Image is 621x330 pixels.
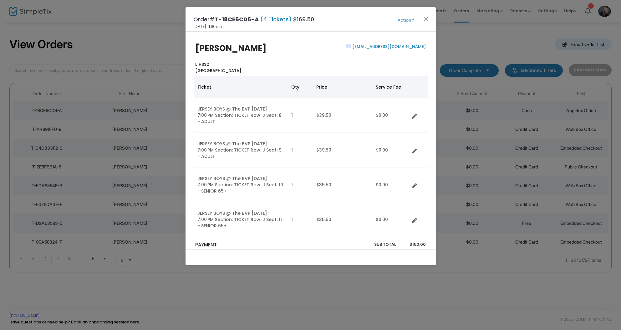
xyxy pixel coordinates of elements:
td: JERSEY BOYS @ The BVP [DATE] 7:00 PM Section: TICKET Row: J Seat: 11 - SENIOR 65+ [194,202,288,237]
div: Data table [194,76,428,237]
p: $150.00 [402,241,426,248]
span: (4 Tickets) [259,15,293,23]
p: PAYMENT [195,241,308,249]
td: $0.00 [372,202,410,237]
td: 1 [288,202,313,237]
td: $0.00 [372,168,410,202]
a: [EMAIL_ADDRESS][DOMAIN_NAME] [351,44,426,49]
th: Ticket [194,76,288,98]
th: Service Fee [372,76,410,98]
button: Close [422,15,430,23]
span: [DATE] 11:18 a.m. [193,23,224,30]
td: $35.50 [313,168,372,202]
span: T-18CE6CD6-A [215,15,259,23]
h4: Order# $169.50 [193,15,314,23]
b: L1H3S2 [GEOGRAPHIC_DATA] [195,61,241,74]
b: [PERSON_NAME] [195,43,267,54]
p: Sub total [343,241,396,248]
td: 1 [288,98,313,133]
td: $39.50 [313,133,372,168]
td: $0.00 [372,133,410,168]
th: Price [313,76,372,98]
td: $39.50 [313,98,372,133]
td: 1 [288,168,313,202]
td: JERSEY BOYS @ The BVP [DATE] 7:00 PM Section: TICKET Row: J Seat: 10 - SENIOR 65+ [194,168,288,202]
button: Action [387,17,425,24]
td: JERSEY BOYS @ The BVP [DATE] 7:00 PM Section: TICKET Row: J Seat: 9 - ADULT [194,133,288,168]
td: $35.50 [313,202,372,237]
td: $0.00 [372,98,410,133]
td: JERSEY BOYS @ The BVP [DATE] 7:00 PM Section: TICKET Row: J Seat: 8 - ADULT [194,98,288,133]
th: Qty [288,76,313,98]
td: 1 [288,133,313,168]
